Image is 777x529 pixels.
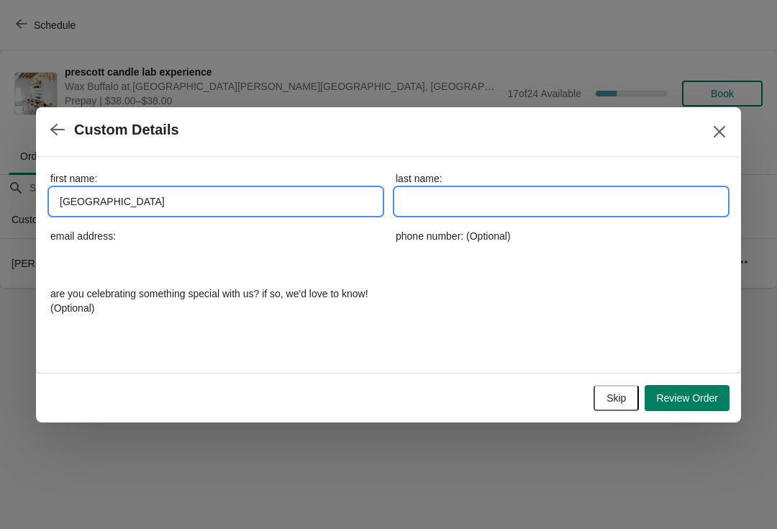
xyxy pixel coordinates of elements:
button: Skip [594,385,639,411]
label: first name: [50,171,97,186]
button: Close [706,119,732,145]
label: phone number: (Optional) [396,229,511,243]
h2: Custom Details [74,122,179,138]
label: are you celebrating something special with us? if so, we'd love to know! (Optional) [50,286,381,315]
span: Skip [606,392,626,404]
button: Review Order [645,385,730,411]
label: last name: [396,171,442,186]
span: Review Order [656,392,718,404]
label: email address: [50,229,116,243]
